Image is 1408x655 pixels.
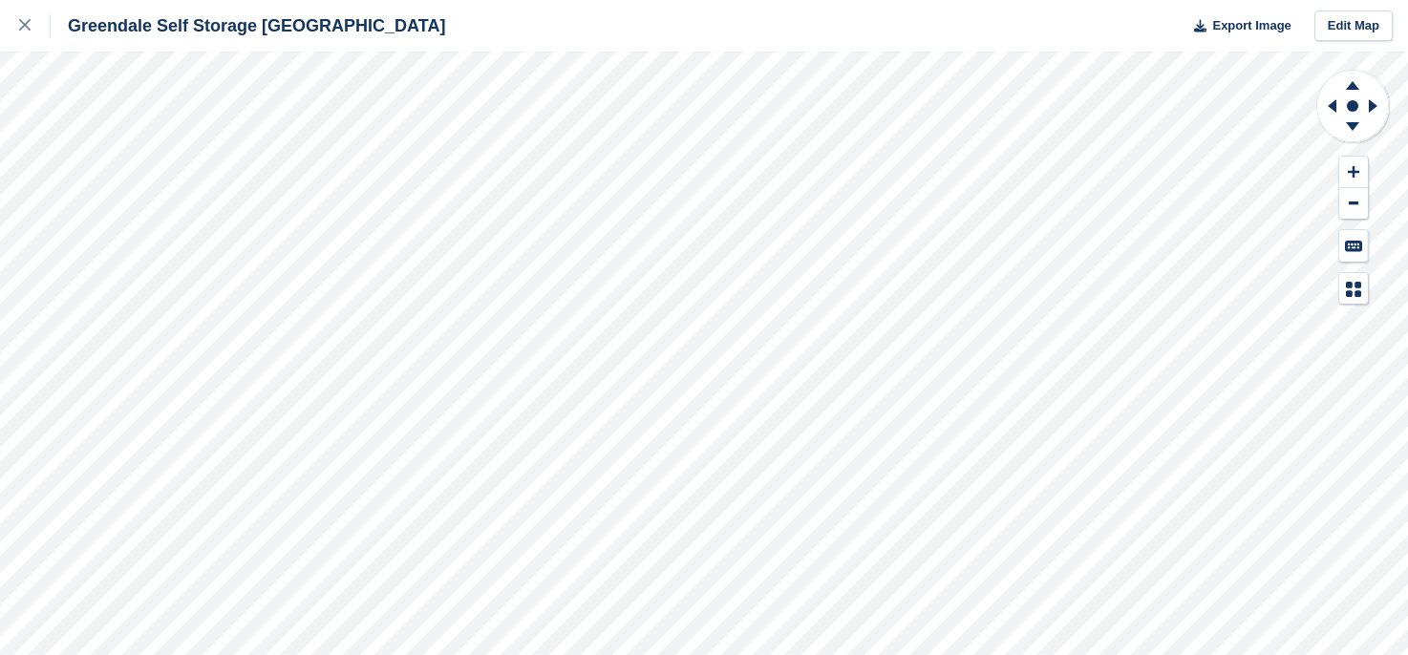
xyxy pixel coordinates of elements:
button: Zoom Out [1339,188,1368,220]
span: Export Image [1212,16,1291,35]
button: Zoom In [1339,157,1368,188]
div: Greendale Self Storage [GEOGRAPHIC_DATA] [51,14,445,37]
button: Keyboard Shortcuts [1339,230,1368,262]
button: Map Legend [1339,273,1368,305]
a: Edit Map [1314,11,1393,42]
button: Export Image [1183,11,1291,42]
